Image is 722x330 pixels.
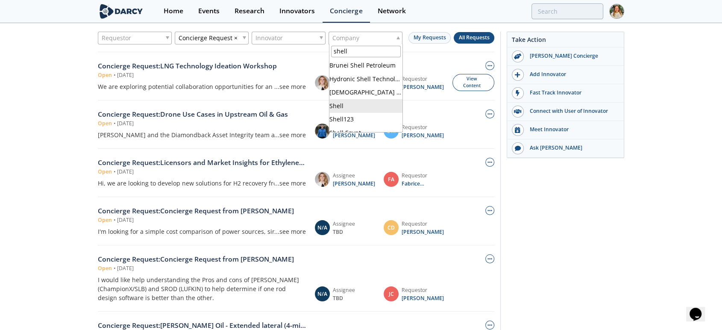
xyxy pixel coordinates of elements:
[98,206,306,216] div: Concierge Request : Concierge Request from [PERSON_NAME]
[329,61,396,69] span: Brunei Shell Petroleum
[329,75,410,83] span: Hydronic Shell Technologies
[179,33,232,42] span: Concierge Request
[112,216,117,224] span: •
[402,83,444,91] span: [PERSON_NAME]
[175,32,249,44] div: Concierge Request ×
[112,265,117,272] span: •
[98,179,306,188] div: Hi, we are looking to develop new solutions for H2 recovery from Ethylene crackers (aka ethane de...
[315,286,330,301] div: N/A
[315,75,330,90] img: 44ccd8c9-e52b-4c72-ab7d-11e8f517fc49
[402,228,444,236] span: [PERSON_NAME]
[315,220,330,235] div: N/A
[112,168,117,176] span: •
[274,82,306,91] div: ...see more
[274,130,306,139] div: ...see more
[524,126,619,133] div: Meet Innovator
[234,33,238,42] span: ×
[164,8,183,15] div: Home
[524,52,619,60] div: [PERSON_NAME] Concierge
[252,32,326,44] div: Innovator
[98,32,172,44] div: Requestor
[333,286,375,294] div: Assignee
[524,144,619,152] div: Ask [PERSON_NAME]
[255,32,283,44] span: Innovator
[117,265,134,272] div: [DATE]
[377,8,405,15] div: Network
[333,228,375,236] span: TBD
[98,120,112,127] span: Open
[274,179,306,188] div: ...see more
[524,71,619,78] div: Add Innovator
[117,120,134,127] div: [DATE]
[384,286,399,301] div: JC
[507,35,624,47] div: Take Action
[98,254,306,265] div: Concierge Request : Concierge Request from [PERSON_NAME]
[315,124,330,138] img: 6c335542-219a-4db2-9fdb-3c5829b127e3
[384,220,399,235] div: CD
[330,8,362,15] div: Concierge
[609,4,624,19] img: Profile
[117,168,134,176] div: [DATE]
[329,88,444,96] span: [DEMOGRAPHIC_DATA] [PERSON_NAME]
[524,107,619,115] div: Connect with User of Innovator
[329,32,402,44] div: Company
[98,130,306,139] div: [PERSON_NAME] and the Diamondback Asset Integrity team are interested in gaining a better underst...
[98,216,112,224] span: Open
[402,180,444,188] span: Fabrice [PERSON_NAME]
[102,32,131,44] span: Requestor
[454,32,494,44] button: All Requests
[333,220,375,228] div: Assignee
[117,216,134,224] div: [DATE]
[329,102,343,110] span: Shell
[402,75,444,83] div: View Profile
[98,275,306,302] div: I would like help understanding the Pros and cons of [PERSON_NAME] (ChampionX/SLB) and SROD (LUFK...
[402,132,444,139] span: [PERSON_NAME]
[329,115,354,123] span: Shell123
[117,71,134,79] div: [DATE]
[98,4,144,19] img: logo-wide.svg
[315,172,330,187] img: 44ccd8c9-e52b-4c72-ab7d-11e8f517fc49
[98,82,306,91] div: We are exploring potential collaboration opportunities for an upcoming LNG Technology Ideation Wo...
[524,89,619,97] div: Fast Track Innovator
[333,180,375,188] span: [PERSON_NAME]
[333,172,375,180] div: Assignee
[98,227,306,236] div: I'm looking for a simple cost comparison of power sources, similar to the levelized cost of energ...
[332,32,359,44] span: Company
[531,3,603,19] input: Advanced Search
[333,295,375,302] span: TBD
[402,295,444,302] span: [PERSON_NAME]
[402,220,444,228] div: View Profile
[402,124,444,131] div: View Profile
[333,132,375,139] span: [PERSON_NAME]
[329,129,361,137] span: Shell Egypt
[112,120,117,127] span: •
[686,296,713,321] iframe: chat widget
[402,172,444,180] div: View Profile
[198,8,220,15] div: Events
[98,158,306,168] div: Concierge Request : Licensors and Market Insights for Ethylene Cracker (Ethane Dehydrogenation) H...
[452,74,494,91] div: View Content
[98,265,112,272] span: Open
[98,109,306,120] div: Concierge Request : Drone Use Cases in Upstream Oil & Gas
[98,61,306,71] div: Concierge Request : LNG Technology Ideation Workshop
[384,172,399,187] div: FA
[274,227,306,236] div: ...see more
[98,168,112,176] span: Open
[98,71,112,79] span: Open
[235,8,264,15] div: Research
[112,71,117,79] span: •
[408,32,451,44] button: My Requests
[279,8,315,15] div: Innovators
[402,286,444,294] div: View Profile
[459,34,490,41] span: All Requests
